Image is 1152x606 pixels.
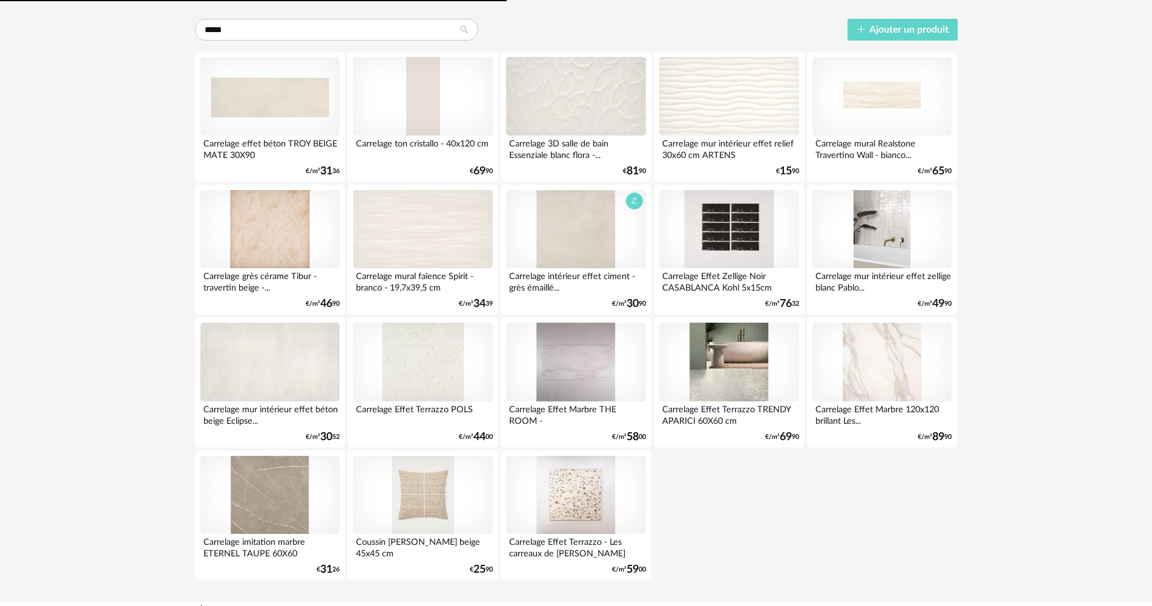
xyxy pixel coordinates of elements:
div: Carrelage Effet Marbre 120x120 brillant Les... [812,401,952,426]
div: €/m² 90 [918,300,952,308]
div: Carrelage Effet Terrazzo TRENDY APARICI 60X60 cm [659,401,798,426]
a: Carrelage 3D salle de bain Essenziale blanc flora - 40x120 cm Carrelage 3D salle de bain Essenzia... [501,51,651,182]
div: Carrelage Effet Terrazzo - Les carreaux de [PERSON_NAME] [506,534,645,558]
div: Carrelage mur intérieur effet relief 30x60 cm ARTENS [659,136,798,160]
div: Coussin [PERSON_NAME] beige 45x45 cm [353,534,492,558]
div: Carrelage Effet Marbre THE ROOM - [506,401,645,426]
span: 30 [320,433,332,441]
div: €/m² 90 [765,433,799,441]
div: €/m² 00 [612,565,646,574]
div: €/m² 36 [306,167,340,176]
a: Carrelage mur intérieur effet zellige blanc Pablo l.6 x L.24 cm Carrelage mur intérieur effet zel... [807,185,957,315]
div: €/m² 90 [612,300,646,308]
span: 81 [627,167,639,176]
div: Carrelage mur intérieur effet zellige blanc Pablo... [812,268,952,292]
a: Carrelage mur intérieur effet relief 30x60 cm ARTENS Carrelage mur intérieur effet relief 30x60 c... [654,51,804,182]
span: Ajouter un produit [869,25,949,35]
div: Carrelage Effet Terrazzo POLS [353,401,492,426]
div: Carrelage mural faïence Spirit - branco - 19,7x39,5 cm [353,268,492,292]
span: 44 [473,433,485,441]
div: € 90 [470,167,493,176]
div: €/m² 90 [918,167,952,176]
div: €/m² 32 [765,300,799,308]
span: 89 [932,433,944,441]
a: Carrelage mural Realstone Travertino Wall - bianco - 40x120 cm Carrelage mural Realstone Traverti... [807,51,957,182]
a: Carrelage mur intérieur effet béton beige Eclipse l.30 x L.90 cm Carrelage mur intérieur effet bé... [195,317,345,447]
button: Ajouter un produit [848,19,958,41]
div: €/m² 39 [459,300,493,308]
div: €/m² 52 [306,433,340,441]
div: Carrelage ton cristallo - 40x120 cm [353,136,492,160]
div: € 90 [470,565,493,574]
div: €/m² 90 [306,300,340,308]
span: 59 [627,565,639,574]
span: 31 [320,167,332,176]
div: Carrelage grès cérame Tibur - travertin beige -... [200,268,340,292]
div: Carrelage intérieur effet ciment - grès émaillé... [506,268,645,292]
div: Carrelage Effet Zellige Noir CASABLANCA Kohl 5x15cm [659,268,798,292]
div: Carrelage mural Realstone Travertino Wall - bianco... [812,136,952,160]
span: 76 [780,300,792,308]
span: 69 [780,433,792,441]
a: Carrelage effet béton TROY BEIGE MATE 30X90 Carrelage effet béton TROY BEIGE MATE 30X90 €/m²3136 [195,51,345,182]
div: €/m² 00 [459,433,493,441]
a: Carrelage imitation marbre ETERNEL TAUPE 60X60 Carrelage imitation marbre ETERNEL TAUPE 60X60 €3126 [195,450,345,581]
a: Carrelage Effet Zellige Noir CASABLANCA Kohl 5x15cm Carrelage Effet Zellige Noir CASABLANCA Kohl ... [654,185,804,315]
span: 58 [627,433,639,441]
a: Carrelage ton cristallo - 40x120 cm Carrelage ton cristallo - 40x120 cm €6990 [347,51,498,182]
span: 31 [320,565,332,574]
a: Carrelage Effet Terrazzo POLS Carrelage Effet Terrazzo POLS €/m²4400 [347,317,498,447]
a: Carrelage grès cérame Tibur - travertin beige - 40x60 cm Carrelage grès cérame Tibur - travertin ... [195,185,345,315]
div: Carrelage effet béton TROY BEIGE MATE 30X90 [200,136,340,160]
span: 46 [320,300,332,308]
div: € 26 [317,565,340,574]
a: Carrelage Effet Marbre THE ROOM - Carrelage Effet Marbre THE ROOM - €/m²5800 [501,317,651,447]
div: Carrelage 3D salle de bain Essenziale blanc flora -... [506,136,645,160]
span: 49 [932,300,944,308]
a: Coussin NALIAN carreaux beige 45x45 cm Coussin [PERSON_NAME] beige 45x45 cm €2590 [347,450,498,581]
span: 65 [932,167,944,176]
a: Carrelage Effet Marbre 120x120 brillant Les carreaux de jean Carrelage Effet Marbre 120x120 brill... [807,317,957,447]
a: Carrelage Effet Terrazzo - Les carreaux de Jean Carrelage Effet Terrazzo - Les carreaux de [PERSO... [501,450,651,581]
span: 25 [473,565,485,574]
div: € 90 [776,167,799,176]
a: Carrelage mural faïence Spirit - branco - 19,7x39,5 cm Carrelage mural faïence Spirit - branco - ... [347,185,498,315]
a: Carrelage intérieur effet ciment - grès émaillé beige - 45x45 cm Carrelage intérieur effet ciment... [501,185,651,315]
span: 69 [473,167,485,176]
div: €/m² 00 [612,433,646,441]
div: € 90 [623,167,646,176]
span: 15 [780,167,792,176]
div: Carrelage imitation marbre ETERNEL TAUPE 60X60 [200,534,340,558]
div: €/m² 90 [918,433,952,441]
span: 30 [627,300,639,308]
a: Carrelage Effet Terrazzo TRENDY APARICI 60X60 cm Carrelage Effet Terrazzo TRENDY APARICI 60X60 cm... [654,317,804,447]
span: 34 [473,300,485,308]
div: Carrelage mur intérieur effet béton beige Eclipse... [200,401,340,426]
